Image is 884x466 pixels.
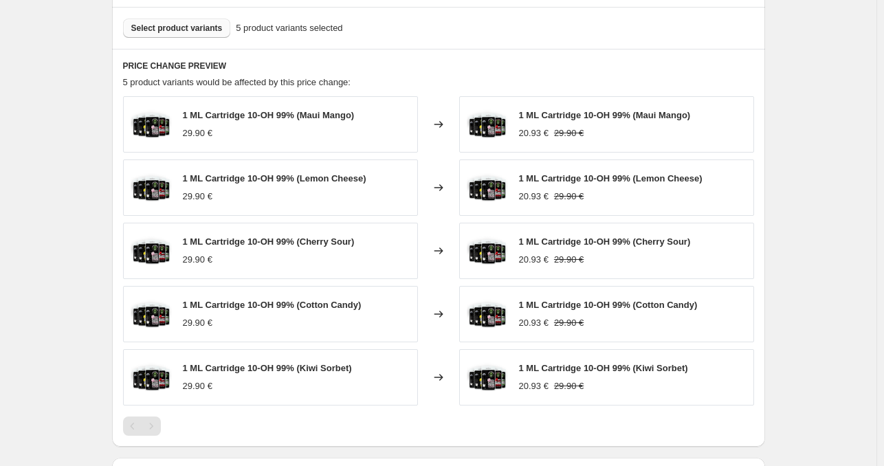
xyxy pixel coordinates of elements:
[183,316,212,330] div: 29.90 €
[236,21,342,35] span: 5 product variants selected
[123,77,351,87] span: 5 product variants would be affected by this price change:
[519,253,549,267] div: 20.93 €
[183,173,366,184] span: 1 ML Cartridge 10-OH 99% (Lemon Cheese)
[123,417,161,436] nav: Pagination
[554,190,584,203] strike: 29.90 €
[519,316,549,330] div: 20.93 €
[519,126,549,140] div: 20.93 €
[123,19,231,38] button: Select product variants
[183,236,355,247] span: 1 ML Cartridge 10-OH 99% (Cherry Sour)
[131,357,172,398] img: ALL_CARTRIDGES_10OH__blanc_80x.png
[467,230,508,271] img: ALL_CARTRIDGES_10OH__blanc_80x.png
[131,167,172,208] img: ALL_CARTRIDGES_10OH__blanc_80x.png
[131,293,172,335] img: ALL_CARTRIDGES_10OH__blanc_80x.png
[519,379,549,393] div: 20.93 €
[183,190,212,203] div: 29.90 €
[467,293,508,335] img: ALL_CARTRIDGES_10OH__blanc_80x.png
[519,300,698,310] span: 1 ML Cartridge 10-OH 99% (Cotton Candy)
[519,363,688,373] span: 1 ML Cartridge 10-OH 99% (Kiwi Sorbet)
[123,60,754,71] h6: PRICE CHANGE PREVIEW
[554,126,584,140] strike: 29.90 €
[131,104,172,145] img: ALL_CARTRIDGES_10OH__blanc_80x.png
[183,126,212,140] div: 29.90 €
[183,110,355,120] span: 1 ML Cartridge 10-OH 99% (Maui Mango)
[467,167,508,208] img: ALL_CARTRIDGES_10OH__blanc_80x.png
[554,379,584,393] strike: 29.90 €
[183,363,352,373] span: 1 ML Cartridge 10-OH 99% (Kiwi Sorbet)
[519,190,549,203] div: 20.93 €
[554,316,584,330] strike: 29.90 €
[183,253,212,267] div: 29.90 €
[554,253,584,267] strike: 29.90 €
[183,300,362,310] span: 1 ML Cartridge 10-OH 99% (Cotton Candy)
[519,173,703,184] span: 1 ML Cartridge 10-OH 99% (Lemon Cheese)
[519,236,691,247] span: 1 ML Cartridge 10-OH 99% (Cherry Sour)
[131,23,223,34] span: Select product variants
[467,104,508,145] img: ALL_CARTRIDGES_10OH__blanc_80x.png
[467,357,508,398] img: ALL_CARTRIDGES_10OH__blanc_80x.png
[183,379,212,393] div: 29.90 €
[131,230,172,271] img: ALL_CARTRIDGES_10OH__blanc_80x.png
[519,110,691,120] span: 1 ML Cartridge 10-OH 99% (Maui Mango)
